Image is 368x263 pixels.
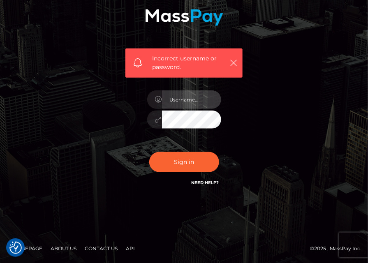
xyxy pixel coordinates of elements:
button: Consent Preferences [9,242,22,254]
img: Revisit consent button [9,242,22,254]
a: Contact Us [81,242,121,255]
input: Username... [162,90,221,109]
a: API [123,242,138,255]
div: © 2025 , MassPay Inc. [6,245,362,254]
a: Homepage [9,242,46,255]
a: About Us [47,242,80,255]
a: Need Help? [192,180,219,185]
button: Sign in [149,152,219,172]
span: Incorrect username or password. [152,54,225,72]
